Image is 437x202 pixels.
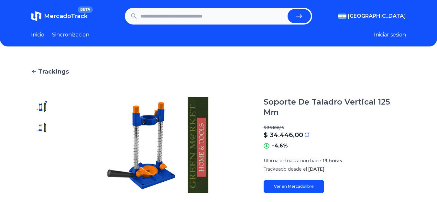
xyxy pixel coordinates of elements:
[31,11,88,21] a: MercadoTrackBETA
[272,142,288,150] p: -4,6%
[65,97,251,193] img: Soporte De Taladro Vertical 125 Mm
[264,97,406,117] h1: Soporte De Taladro Vertical 125 Mm
[36,123,47,133] img: Soporte De Taladro Vertical 125 Mm
[78,6,93,13] span: BETA
[264,125,406,130] p: $ 36.106,16
[264,166,307,172] span: Trackeado desde el
[308,166,324,172] span: [DATE]
[31,11,41,21] img: MercadoTrack
[38,67,69,76] span: Trackings
[338,14,346,19] img: Argentina
[264,158,321,164] span: Ultima actualizacion hace
[322,158,342,164] span: 13 horas
[31,67,406,76] a: Trackings
[374,31,406,39] button: Iniciar sesion
[52,31,89,39] a: Sincronizacion
[31,31,44,39] a: Inicio
[338,12,406,20] button: [GEOGRAPHIC_DATA]
[36,102,47,112] img: Soporte De Taladro Vertical 125 Mm
[264,130,303,139] p: $ 34.446,00
[44,13,88,20] span: MercadoTrack
[348,12,406,20] span: [GEOGRAPHIC_DATA]
[264,180,324,193] a: Ver en Mercadolibre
